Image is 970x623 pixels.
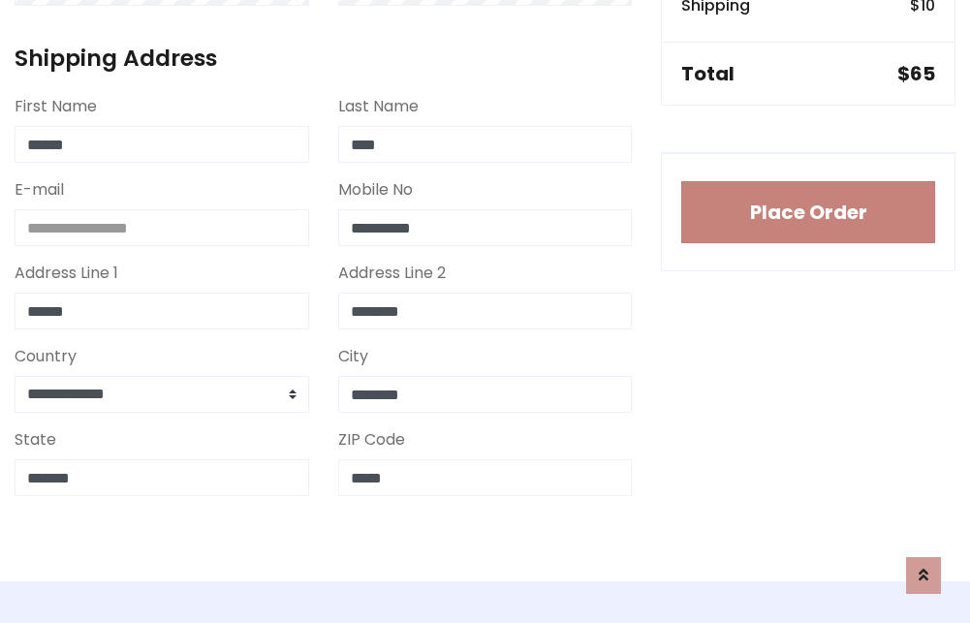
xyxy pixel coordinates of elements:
label: Mobile No [338,178,413,202]
label: First Name [15,95,97,118]
h5: Total [681,62,735,85]
h4: Shipping Address [15,45,632,72]
label: City [338,345,368,368]
span: 65 [910,60,935,87]
label: State [15,428,56,452]
button: Place Order [681,181,935,243]
label: Address Line 2 [338,262,446,285]
label: Last Name [338,95,419,118]
label: ZIP Code [338,428,405,452]
label: Country [15,345,77,368]
label: E-mail [15,178,64,202]
h5: $ [897,62,935,85]
label: Address Line 1 [15,262,118,285]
